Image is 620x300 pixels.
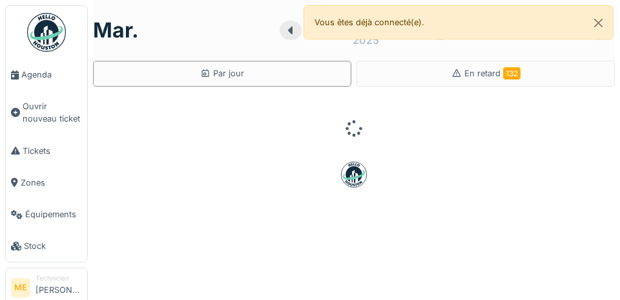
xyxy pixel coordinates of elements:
[353,32,379,48] div: 2025
[6,230,87,262] a: Stock
[36,273,82,283] div: Technicien
[6,135,87,167] a: Tickets
[464,69,521,78] span: En retard
[25,208,82,220] span: Équipements
[6,59,87,91] a: Agenda
[200,67,244,80] div: Par jour
[23,100,82,125] span: Ouvrir nouveau ticket
[27,13,66,52] img: Badge_color-CXgf-gQk.svg
[6,198,87,230] a: Équipements
[24,240,82,252] span: Stock
[6,167,87,198] a: Zones
[93,18,139,43] h1: mar.
[21,69,82,81] span: Agenda
[503,67,521,80] span: 132
[341,162,367,187] img: badge-BVDL4wpA.svg
[11,278,30,297] li: ME
[23,145,82,157] span: Tickets
[21,177,82,189] span: Zones
[584,6,613,40] button: Close
[6,91,87,134] a: Ouvrir nouveau ticket
[304,5,614,39] div: Vous êtes déjà connecté(e).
